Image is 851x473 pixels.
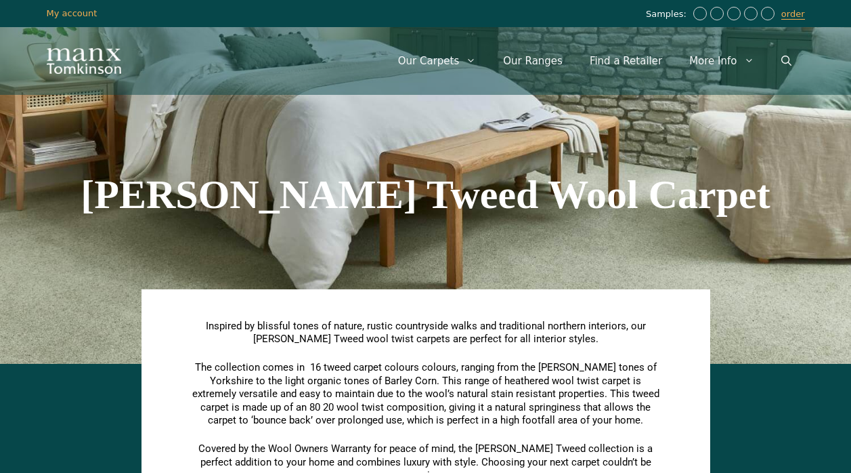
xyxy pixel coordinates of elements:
[385,41,490,81] a: Our Carpets
[47,8,97,18] a: My account
[489,41,576,81] a: Our Ranges
[676,41,767,81] a: More Info
[47,174,805,215] h1: [PERSON_NAME] Tweed Wool Carpet
[646,9,690,20] span: Samples:
[192,361,659,428] p: The collection comes in 16 tweed carpet colours colours, ranging from the [PERSON_NAME] tones of ...
[576,41,676,81] a: Find a Retailer
[781,9,805,20] a: order
[385,41,805,81] nav: Primary
[768,41,805,81] a: Open Search Bar
[192,320,659,346] p: Inspired by blissful tones of nature, rustic countryside walks and traditional northern interiors...
[47,48,121,74] img: Manx Tomkinson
